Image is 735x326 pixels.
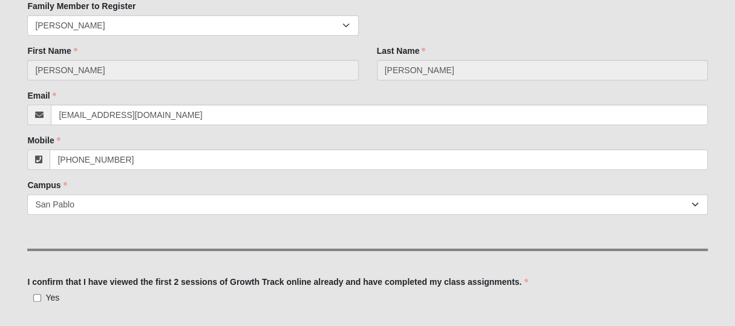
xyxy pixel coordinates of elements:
[45,293,59,302] span: Yes
[27,179,67,191] label: Campus
[27,90,56,102] label: Email
[27,276,528,288] label: I confirm that I have viewed the first 2 sessions of Growth Track online already and have complet...
[27,45,77,57] label: First Name
[33,294,41,302] input: Yes
[27,134,60,146] label: Mobile
[377,45,426,57] label: Last Name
